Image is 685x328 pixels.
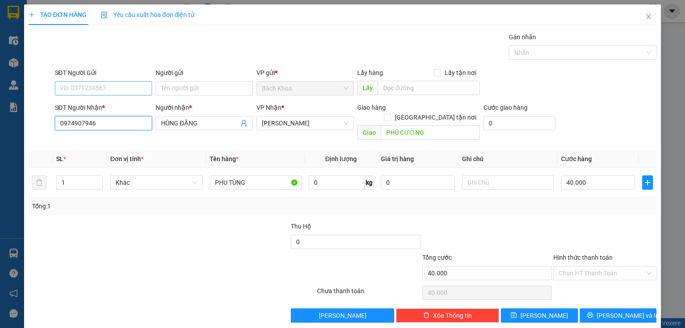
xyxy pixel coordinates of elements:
[553,254,613,261] label: Hình thức thanh toán
[597,311,659,320] span: [PERSON_NAME] và In
[483,116,556,130] input: Cước giao hàng
[56,155,63,162] span: SL
[210,155,239,162] span: Tên hàng
[256,104,281,111] span: VP Nhận
[378,81,480,95] input: Dọc đường
[316,286,421,302] div: Chưa thanh toán
[325,155,357,162] span: Định lượng
[262,82,348,95] span: Bách Khoa
[55,68,152,78] div: SĐT Người Gửi
[240,120,248,127] span: user-add
[643,179,652,186] span: plus
[636,4,661,29] button: Close
[422,254,452,261] span: Tổng cước
[645,13,652,20] span: close
[357,104,386,111] span: Giao hàng
[29,12,35,18] span: plus
[423,312,429,319] span: delete
[433,311,472,320] span: Xóa Thông tin
[483,104,528,111] label: Cước giao hàng
[55,103,152,112] div: SĐT Người Nhận
[561,155,592,162] span: Cước hàng
[511,312,517,319] span: save
[256,68,354,78] div: VP gửi
[391,112,480,122] span: [GEOGRAPHIC_DATA] tận nơi
[357,125,381,140] span: Giao
[291,223,311,230] span: Thu Hộ
[210,175,301,190] input: VD: Bàn, Ghế
[501,308,578,323] button: save[PERSON_NAME]
[365,175,374,190] span: kg
[116,176,197,189] span: Khác
[262,116,348,130] span: Gia Kiệm
[580,308,657,323] button: printer[PERSON_NAME] và In
[381,125,480,140] input: Dọc đường
[357,81,378,95] span: Lấy
[381,175,455,190] input: 0
[110,155,144,162] span: Đơn vị tính
[441,68,480,78] span: Lấy tận nơi
[101,11,195,18] span: Yêu cầu xuất hóa đơn điện tử
[319,311,367,320] span: [PERSON_NAME]
[642,175,653,190] button: plus
[396,308,499,323] button: deleteXóa Thông tin
[381,155,414,162] span: Giá trị hàng
[587,312,593,319] span: printer
[291,308,394,323] button: [PERSON_NAME]
[357,69,383,76] span: Lấy hàng
[32,175,46,190] button: delete
[156,68,253,78] div: Người gửi
[32,201,265,211] div: Tổng: 1
[462,175,554,190] input: Ghi Chú
[509,33,536,41] label: Gán nhãn
[156,103,253,112] div: Người nhận
[101,12,108,19] img: icon
[520,311,568,320] span: [PERSON_NAME]
[458,150,557,168] th: Ghi chú
[29,11,87,18] span: TẠO ĐƠN HÀNG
